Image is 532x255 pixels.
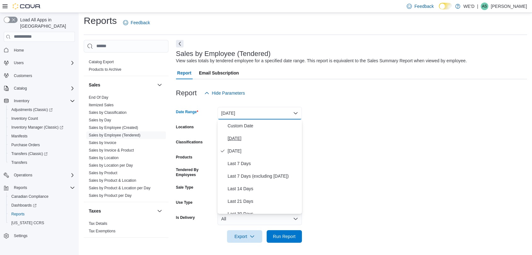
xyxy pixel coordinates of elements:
[89,59,114,64] span: Catalog Export
[14,185,27,190] span: Reports
[11,232,30,240] a: Settings
[6,123,77,132] a: Inventory Manager (Classic)
[228,135,299,142] span: [DATE]
[14,60,24,65] span: Users
[84,220,168,237] div: Taxes
[11,194,48,199] span: Canadian Compliance
[89,193,132,198] span: Sales by Product per Day
[273,233,296,240] span: Run Report
[1,58,77,67] button: Users
[14,73,32,78] span: Customers
[491,3,527,10] p: [PERSON_NAME]
[11,220,44,225] span: [US_STATE] CCRS
[6,141,77,149] button: Purchase Orders
[228,185,299,192] span: Last 14 Days
[121,16,152,29] a: Feedback
[84,14,117,27] h1: Reports
[89,140,116,145] span: Sales by Invoice
[267,230,302,243] button: Run Report
[89,178,136,183] a: Sales by Product & Location
[9,115,41,122] a: Inventory Count
[228,147,299,155] span: [DATE]
[84,58,168,76] div: Products
[89,67,121,72] span: Products to Archive
[11,59,26,67] button: Users
[1,183,77,192] button: Reports
[176,155,192,160] label: Products
[9,219,75,227] span: Washington CCRS
[11,151,48,156] span: Transfers (Classic)
[11,107,53,112] span: Adjustments (Classic)
[176,185,193,190] label: Sale Type
[9,202,39,209] a: Dashboards
[176,58,467,64] div: View sales totals by tendered employee for a specified date range. This report is equivalent to t...
[89,193,132,198] a: Sales by Product per Day
[131,19,150,26] span: Feedback
[89,118,111,123] span: Sales by Day
[89,103,114,107] a: Itemized Sales
[89,95,108,100] a: End Of Day
[1,97,77,105] button: Inventory
[439,3,452,9] input: Dark Mode
[156,207,163,215] button: Taxes
[463,3,474,10] p: WE'D
[6,201,77,210] a: Dashboards
[228,172,299,180] span: Last 7 Days (excluding [DATE])
[89,170,117,175] span: Sales by Product
[176,109,198,114] label: Date Range
[89,141,116,145] a: Sales by Invoice
[11,59,75,67] span: Users
[218,119,302,214] div: Select listbox
[228,197,299,205] span: Last 21 Days
[218,107,302,119] button: [DATE]
[11,232,75,240] span: Settings
[14,233,27,238] span: Settings
[11,116,38,121] span: Inventory Count
[89,229,116,233] a: Tax Exemptions
[89,186,150,190] a: Sales by Product & Location per Day
[9,141,75,149] span: Purchase Orders
[89,82,100,88] h3: Sales
[1,71,77,80] button: Customers
[212,90,245,96] span: Hide Parameters
[89,60,114,64] a: Catalog Export
[199,67,239,79] span: Email Subscription
[11,85,75,92] span: Catalog
[9,202,75,209] span: Dashboards
[89,221,107,226] a: Tax Details
[481,3,488,10] div: Aleks Stam
[11,212,25,217] span: Reports
[9,210,75,218] span: Reports
[89,110,127,115] a: Sales by Classification
[89,110,127,115] span: Sales by Classification
[176,140,203,145] label: Classifications
[89,82,155,88] button: Sales
[227,230,262,243] button: Export
[89,163,133,168] a: Sales by Location per Day
[14,98,29,103] span: Inventory
[231,230,258,243] span: Export
[477,3,478,10] p: |
[11,171,35,179] button: Operations
[9,115,75,122] span: Inventory Count
[176,167,215,177] label: Tendered By Employees
[89,148,134,152] a: Sales by Invoice & Product
[11,171,75,179] span: Operations
[89,156,119,160] a: Sales by Location
[6,158,77,167] button: Transfers
[176,125,194,130] label: Locations
[228,160,299,167] span: Last 7 Days
[176,50,271,58] h3: Sales by Employee (Tendered)
[84,94,168,202] div: Sales
[228,122,299,130] span: Custom Date
[11,142,40,147] span: Purchase Orders
[89,133,140,137] a: Sales by Employee (Tendered)
[89,178,136,183] span: Sales by Product & Location
[89,171,117,175] a: Sales by Product
[228,210,299,218] span: Last 30 Days
[1,46,77,55] button: Home
[176,89,197,97] h3: Report
[14,173,32,178] span: Operations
